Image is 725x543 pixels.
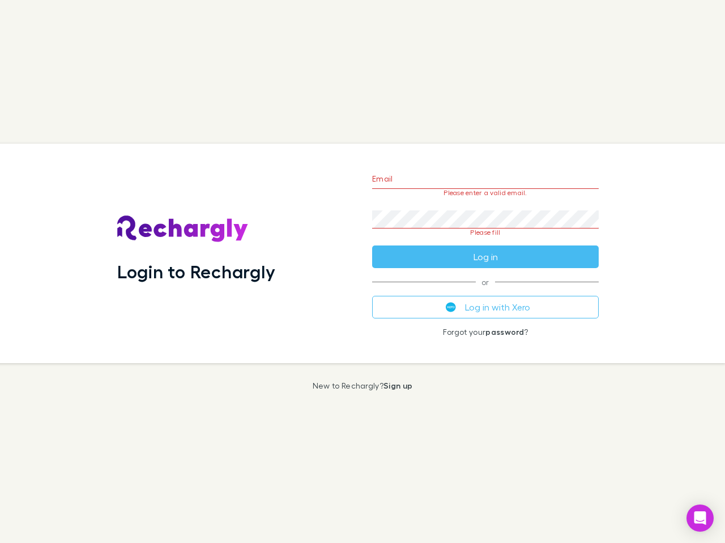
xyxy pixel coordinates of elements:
p: Forgot your ? [372,327,599,337]
button: Log in [372,245,599,268]
p: Please fill [372,229,599,236]
img: Rechargly's Logo [117,216,249,243]
a: password [485,327,524,337]
h1: Login to Rechargly [117,261,275,282]
a: Sign up [383,381,412,390]
div: Open Intercom Messenger [686,505,714,532]
p: Please enter a valid email. [372,189,599,197]
img: Xero's logo [446,302,456,312]
button: Log in with Xero [372,296,599,318]
p: New to Rechargly? [313,381,413,390]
